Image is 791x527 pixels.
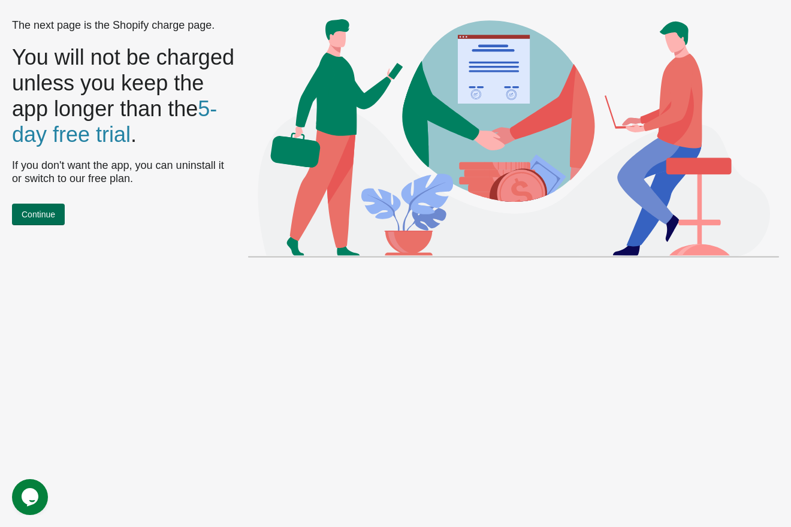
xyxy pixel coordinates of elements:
[22,210,55,219] span: Continue
[12,479,50,515] iframe: chat widget
[12,96,217,147] span: 5-day free trial
[12,44,236,148] p: You will not be charged unless you keep the app longer than the .
[12,19,236,32] p: The next page is the Shopify charge page.
[12,159,236,185] p: If you don't want the app, you can uninstall it or switch to our free plan.
[12,204,65,225] button: Continue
